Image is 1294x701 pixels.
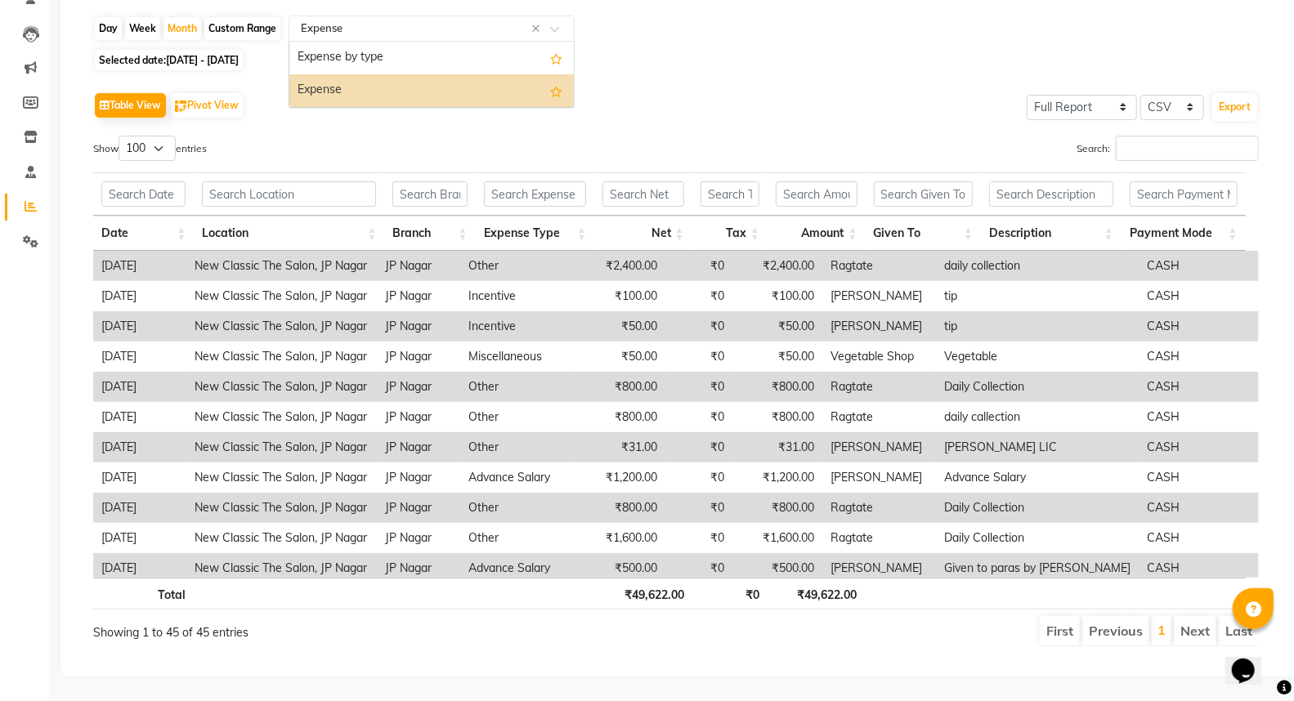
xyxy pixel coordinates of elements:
[93,136,207,161] label: Show entries
[460,281,575,311] td: Incentive
[936,553,1139,583] td: Given to paras by [PERSON_NAME]
[575,281,665,311] td: ₹100.00
[186,281,376,311] td: New Classic The Salon, JP Nagar
[1139,553,1259,583] td: CASH
[1139,311,1259,342] td: CASH
[575,342,665,372] td: ₹50.00
[186,402,376,432] td: New Classic The Salon, JP Nagar
[377,462,460,493] td: JP Nagar
[1157,622,1166,638] a: 1
[377,342,460,372] td: JP Nagar
[460,342,575,372] td: Miscellaneous
[936,493,1139,523] td: Daily Collection
[665,523,732,553] td: ₹0
[732,523,823,553] td: ₹1,600.00
[936,523,1139,553] td: Daily Collection
[732,493,823,523] td: ₹800.00
[665,432,732,462] td: ₹0
[384,216,475,251] th: Branch: activate to sort column ascending
[1225,636,1278,685] iframe: chat widget
[1139,493,1259,523] td: CASH
[575,493,665,523] td: ₹800.00
[665,553,732,583] td: ₹0
[823,553,936,583] td: [PERSON_NAME]
[1139,372,1259,402] td: CASH
[602,181,683,207] input: Search Net
[186,462,376,493] td: New Classic The Salon, JP Nagar
[186,553,376,583] td: New Classic The Salon, JP Nagar
[823,372,936,402] td: Ragtate
[95,93,166,118] button: Table View
[377,402,460,432] td: JP Nagar
[575,311,665,342] td: ₹50.00
[95,17,122,40] div: Day
[936,402,1139,432] td: daily callection
[823,493,936,523] td: Ragtate
[93,432,186,462] td: [DATE]
[665,493,732,523] td: ₹0
[460,553,575,583] td: Advance Salary
[93,578,194,609] th: Total
[936,311,1139,342] td: tip
[175,100,187,113] img: pivot.png
[1139,462,1259,493] td: CASH
[460,523,575,553] td: Other
[665,342,732,372] td: ₹0
[1139,432,1259,462] td: CASH
[93,523,186,553] td: [DATE]
[460,251,575,281] td: Other
[186,493,376,523] td: New Classic The Salon, JP Nagar
[93,462,186,493] td: [DATE]
[936,251,1139,281] td: daily collection
[186,523,376,553] td: New Classic The Salon, JP Nagar
[1122,216,1246,251] th: Payment Mode: activate to sort column ascending
[289,74,574,107] div: Expense
[768,216,865,251] th: Amount: activate to sort column ascending
[874,181,974,207] input: Search Given To
[101,181,186,207] input: Search Date
[823,281,936,311] td: [PERSON_NAME]
[171,93,243,118] button: Pivot View
[575,523,665,553] td: ₹1,600.00
[289,42,574,74] div: Expense by type
[377,311,460,342] td: JP Nagar
[377,281,460,311] td: JP Nagar
[575,432,665,462] td: ₹31.00
[936,462,1139,493] td: Advance Salary
[93,311,186,342] td: [DATE]
[1077,136,1259,161] label: Search:
[460,493,575,523] td: Other
[823,462,936,493] td: [PERSON_NAME]
[732,342,823,372] td: ₹50.00
[93,216,194,251] th: Date: activate to sort column ascending
[119,136,176,161] select: Showentries
[186,372,376,402] td: New Classic The Salon, JP Nagar
[732,281,823,311] td: ₹100.00
[1139,281,1259,311] td: CASH
[377,493,460,523] td: JP Nagar
[194,216,384,251] th: Location: activate to sort column ascending
[823,311,936,342] td: [PERSON_NAME]
[93,553,186,583] td: [DATE]
[125,17,160,40] div: Week
[732,372,823,402] td: ₹800.00
[692,578,768,609] th: ₹0
[692,216,768,251] th: Tax: activate to sort column ascending
[93,614,565,641] div: Showing 1 to 45 of 45 entries
[665,251,732,281] td: ₹0
[776,181,857,207] input: Search Amount
[377,251,460,281] td: JP Nagar
[460,311,575,342] td: Incentive
[204,17,280,40] div: Custom Range
[732,311,823,342] td: ₹50.00
[665,402,732,432] td: ₹0
[550,48,562,68] span: Add this report to Favorites List
[377,372,460,402] td: JP Nagar
[460,432,575,462] td: Other
[823,432,936,462] td: [PERSON_NAME]
[823,251,936,281] td: Ragtate
[594,216,692,251] th: Net: activate to sort column ascending
[575,402,665,432] td: ₹800.00
[202,181,376,207] input: Search Location
[665,311,732,342] td: ₹0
